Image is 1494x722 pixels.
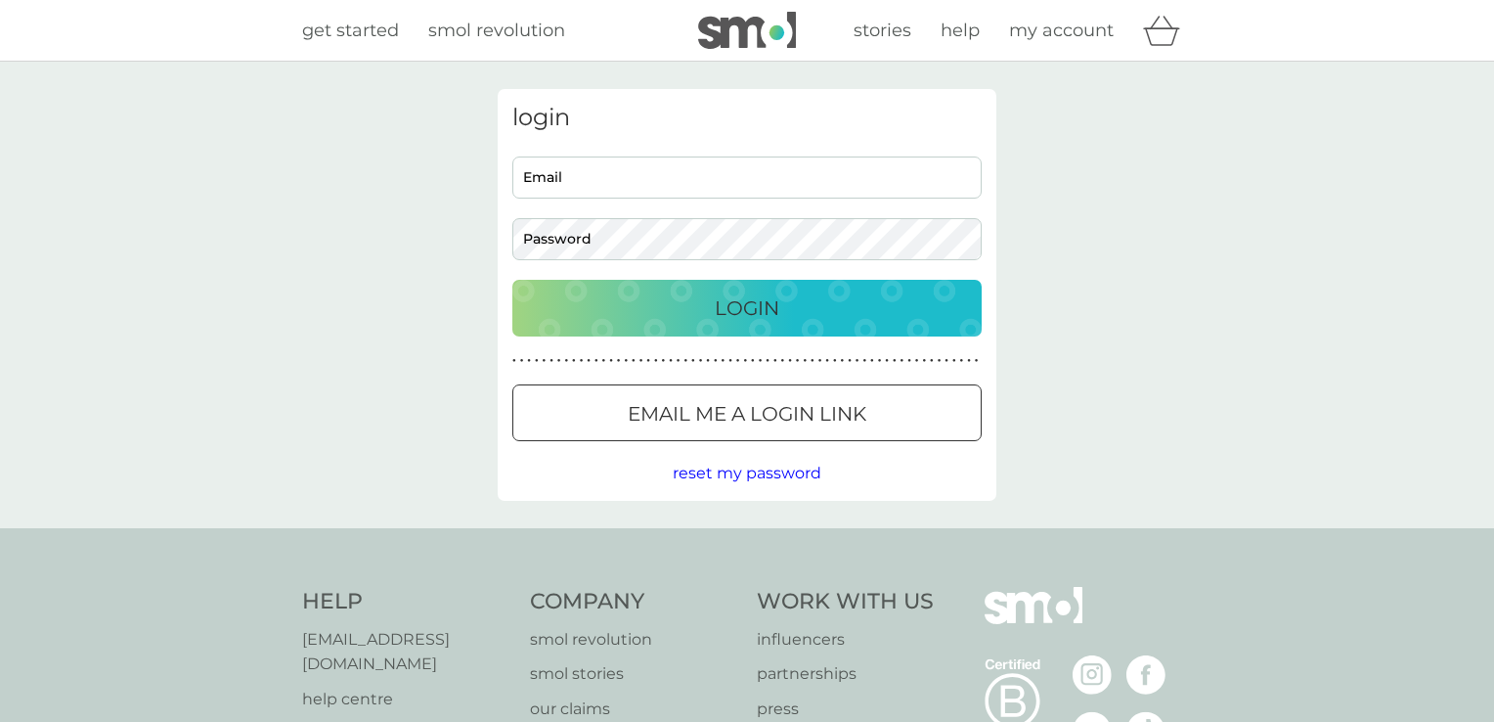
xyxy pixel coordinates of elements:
p: ● [759,356,763,366]
h4: Company [530,587,738,617]
span: get started [302,20,399,41]
p: ● [788,356,792,366]
p: ● [728,356,732,366]
span: my account [1009,20,1114,41]
p: ● [617,356,621,366]
img: visit the smol Facebook page [1126,655,1165,695]
a: stories [854,17,911,45]
span: help [941,20,980,41]
p: ● [922,356,926,366]
p: ● [811,356,814,366]
p: ● [766,356,769,366]
p: ● [714,356,718,366]
p: ● [945,356,948,366]
a: help centre [302,687,510,712]
p: ● [624,356,628,366]
p: ● [796,356,800,366]
p: ● [907,356,911,366]
p: ● [856,356,859,366]
button: reset my password [673,461,821,486]
p: ● [938,356,942,366]
a: influencers [757,627,934,653]
p: ● [632,356,636,366]
p: ● [743,356,747,366]
p: Login [715,293,779,324]
p: ● [781,356,785,366]
div: basket [1143,11,1192,50]
a: smol revolution [530,627,738,653]
p: ● [691,356,695,366]
p: ● [773,356,777,366]
p: ● [580,356,584,366]
p: ● [520,356,524,366]
a: our claims [530,697,738,722]
p: ● [646,356,650,366]
p: ● [751,356,755,366]
span: smol revolution [428,20,565,41]
a: partnerships [757,661,934,687]
img: visit the smol Instagram page [1073,655,1112,695]
p: ● [893,356,897,366]
p: ● [639,356,643,366]
p: ● [587,356,591,366]
p: ● [901,356,904,366]
h4: Help [302,587,510,617]
p: ● [975,356,979,366]
p: ● [967,356,971,366]
a: smol stories [530,661,738,687]
button: Email me a login link [512,384,982,441]
a: help [941,17,980,45]
a: [EMAIL_ADDRESS][DOMAIN_NAME] [302,627,510,677]
p: ● [512,356,516,366]
button: Login [512,280,982,337]
h3: login [512,104,982,132]
p: ● [572,356,576,366]
p: ● [535,356,539,366]
p: ● [602,356,606,366]
p: ● [862,356,866,366]
p: ● [870,356,874,366]
a: smol revolution [428,17,565,45]
p: ● [885,356,889,366]
p: ● [825,356,829,366]
p: ● [564,356,568,366]
p: ● [833,356,837,366]
p: ● [803,356,807,366]
a: get started [302,17,399,45]
p: ● [527,356,531,366]
p: ● [683,356,687,366]
p: ● [818,356,822,366]
h4: Work With Us [757,587,934,617]
p: ● [960,356,964,366]
p: ● [662,356,666,366]
p: ● [722,356,725,366]
p: ● [549,356,553,366]
p: ● [878,356,882,366]
p: ● [952,356,956,366]
p: ● [915,356,919,366]
p: ● [669,356,673,366]
p: ● [654,356,658,366]
span: reset my password [673,464,821,482]
p: ● [609,356,613,366]
p: ● [841,356,845,366]
p: Email me a login link [628,398,866,429]
p: ● [706,356,710,366]
p: ● [677,356,681,366]
p: ● [930,356,934,366]
p: ● [699,356,703,366]
p: ● [557,356,561,366]
img: smol [985,587,1082,654]
a: my account [1009,17,1114,45]
a: press [757,697,934,722]
p: ● [736,356,740,366]
img: smol [698,12,796,49]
